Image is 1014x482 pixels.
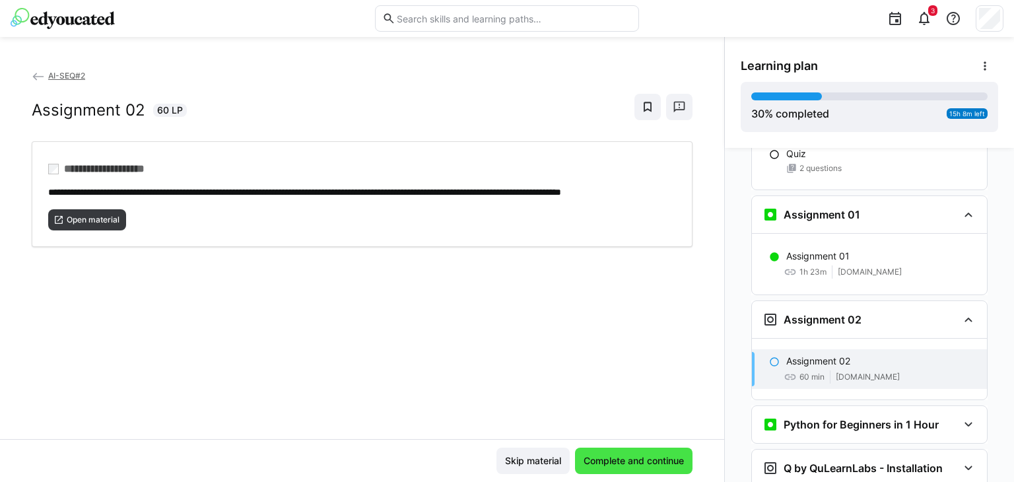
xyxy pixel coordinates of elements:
[786,250,850,263] p: Assignment 01
[157,104,183,117] span: 60 LP
[741,59,818,73] span: Learning plan
[48,209,126,230] button: Open material
[784,208,860,221] h3: Assignment 01
[786,355,850,368] p: Assignment 02
[786,147,806,160] p: Quiz
[582,454,686,467] span: Complete and continue
[949,110,985,118] span: 15h 8m left
[836,372,900,382] span: [DOMAIN_NAME]
[32,71,85,81] a: AI-SEQ#2
[48,71,85,81] span: AI-SEQ#2
[799,163,842,174] span: 2 questions
[784,418,939,431] h3: Python for Beginners in 1 Hour
[784,313,862,326] h3: Assignment 02
[838,267,902,277] span: [DOMAIN_NAME]
[65,215,121,225] span: Open material
[503,454,563,467] span: Skip material
[751,106,829,121] div: % completed
[799,372,825,382] span: 60 min
[931,7,935,15] span: 3
[395,13,632,24] input: Search skills and learning paths…
[496,448,570,474] button: Skip material
[784,462,943,475] h3: Q by QuLearnLabs - Installation
[575,448,693,474] button: Complete and continue
[32,100,145,120] h2: Assignment 02
[799,267,827,277] span: 1h 23m
[751,107,764,120] span: 30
